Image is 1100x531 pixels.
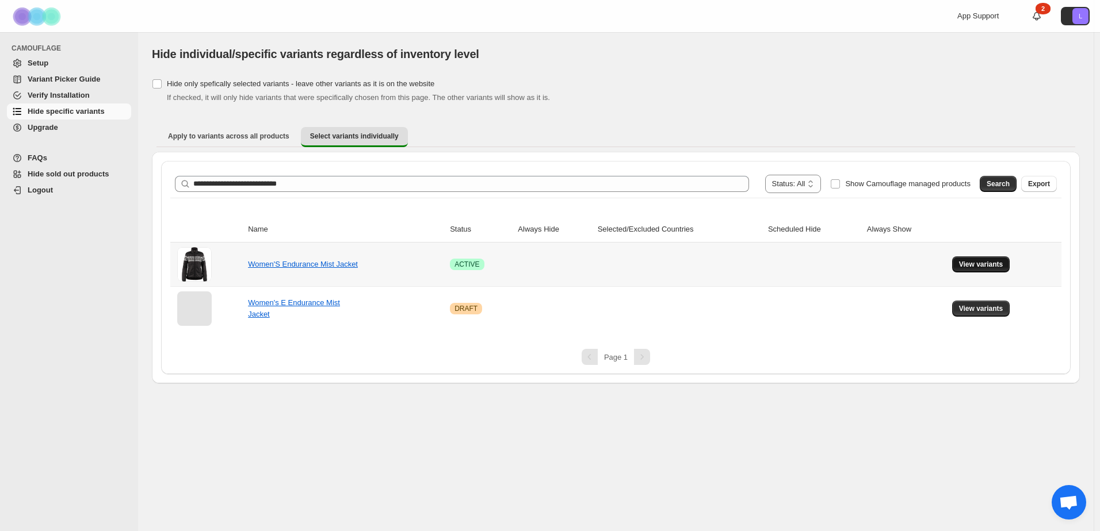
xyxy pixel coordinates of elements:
[177,247,212,282] img: Women'S Endurance Mist Jacket
[248,298,340,318] a: Women's E Endurance Mist Jacket
[952,256,1010,272] button: View variants
[7,182,131,198] a: Logout
[1031,10,1042,22] a: 2
[864,217,949,243] th: Always Show
[1036,3,1051,14] div: 2
[301,127,408,147] button: Select variants individually
[7,87,131,103] a: Verify Installation
[446,217,514,243] th: Status
[310,132,399,141] span: Select variants individually
[959,304,1003,313] span: View variants
[957,11,999,20] span: App Support
[980,176,1017,192] button: Search
[845,179,971,188] span: Show Camouflage managed products
[1052,485,1086,520] div: Open chat
[28,107,105,116] span: Hide specific variants
[152,152,1080,383] div: Select variants individually
[28,91,90,99] span: Verify Installation
[167,93,550,102] span: If checked, it will only hide variants that were specifically chosen from this page. The other va...
[7,150,131,166] a: FAQs
[28,123,58,132] span: Upgrade
[514,217,594,243] th: Always Hide
[7,166,131,182] a: Hide sold out products
[168,132,289,141] span: Apply to variants across all products
[159,127,299,145] button: Apply to variants across all products
[604,353,628,361] span: Page 1
[7,103,131,120] a: Hide specific variants
[1061,7,1090,25] button: Avatar with initials L
[28,153,47,162] span: FAQs
[152,48,479,60] span: Hide individual/specific variants regardless of inventory level
[454,304,478,313] span: DRAFT
[1079,13,1082,20] text: L
[28,75,100,83] span: Variant Picker Guide
[1072,8,1088,24] span: Avatar with initials L
[28,170,109,178] span: Hide sold out products
[28,186,53,194] span: Logout
[454,260,479,269] span: ACTIVE
[248,260,358,268] a: Women'S Endurance Mist Jacket
[28,59,48,67] span: Setup
[7,120,131,136] a: Upgrade
[167,79,434,88] span: Hide only spefically selected variants - leave other variants as it is on the website
[7,71,131,87] a: Variant Picker Guide
[765,217,864,243] th: Scheduled Hide
[9,1,67,32] img: Camouflage
[987,179,1010,188] span: Search
[959,260,1003,269] span: View variants
[170,349,1061,365] nav: Pagination
[952,301,1010,317] button: View variants
[7,55,131,71] a: Setup
[1021,176,1057,192] button: Export
[594,217,765,243] th: Selected/Excluded Countries
[1028,179,1050,188] span: Export
[245,217,446,243] th: Name
[12,44,132,53] span: CAMOUFLAGE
